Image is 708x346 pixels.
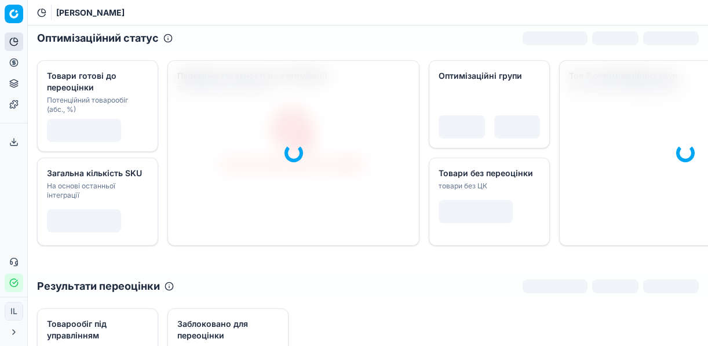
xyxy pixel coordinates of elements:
[37,30,159,46] h2: Оптимізаційний статус
[56,7,125,19] span: [PERSON_NAME]
[177,318,276,341] div: Заблоковано для переоцінки
[439,70,538,82] div: Оптимізаційні групи
[439,167,538,179] div: Товари без переоцінки
[47,167,146,179] div: Загальна кількість SKU
[56,7,125,19] nav: breadcrumb
[47,318,146,341] div: Товарообіг під управлінням
[37,278,160,294] h2: Результати переоцінки
[47,96,146,114] div: Потенційний товарообіг (абс., %)
[5,303,23,320] span: IL
[47,181,146,200] div: На основі останньої інтеграції
[47,70,146,93] div: Товари готові до переоцінки
[5,302,23,320] button: IL
[439,181,538,191] div: товари без ЦК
